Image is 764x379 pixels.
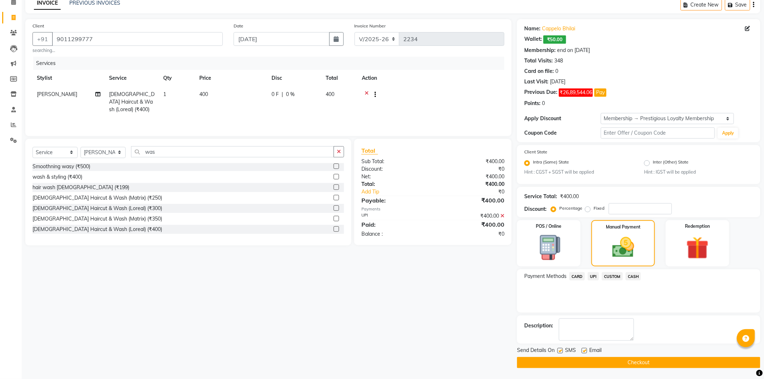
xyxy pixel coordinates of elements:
div: UPI [356,212,433,220]
span: 0 % [286,91,295,98]
div: Total Visits: [524,57,553,65]
th: Service [105,70,159,86]
div: ₹0 [433,230,510,238]
button: +91 [32,32,53,46]
div: 348 [554,57,563,65]
small: Hint : IGST will be applied [644,169,753,175]
button: Apply [718,128,738,139]
span: Send Details On [517,347,555,356]
img: _pos-terminal.svg [530,234,567,261]
div: [DEMOGRAPHIC_DATA] Haircut & Wash (Matrix) (₹250) [32,194,162,202]
div: Balance : [356,230,433,238]
span: | [282,91,283,98]
div: Smoothning wasy (₹500) [32,163,90,170]
span: 0 F [272,91,279,98]
label: Fixed [594,205,604,212]
label: Inter (Other) State [653,159,689,167]
span: [PERSON_NAME] [37,91,77,97]
div: wash & styling (₹400) [32,173,82,181]
label: Redemption [685,223,710,230]
label: Manual Payment [606,224,641,230]
img: _gift.svg [679,234,716,262]
label: Client [32,23,44,29]
div: Name: [524,25,541,32]
label: Percentage [559,205,582,212]
span: Total [361,147,378,154]
div: Discount: [524,205,547,213]
div: ₹400.00 [433,220,510,229]
div: Sub Total: [356,158,433,165]
div: Points: [524,100,541,107]
div: Service Total: [524,193,557,200]
th: Stylist [32,70,105,86]
div: ₹400.00 [433,173,510,180]
button: Checkout [517,357,760,368]
input: Search or Scan [131,146,334,157]
div: Payable: [356,196,433,205]
span: Payment Methods [524,273,567,280]
span: CARD [569,272,585,280]
div: ₹400.00 [433,212,510,220]
div: 0 [555,67,558,75]
span: CUSTOM [602,272,623,280]
div: end on [DATE] [557,47,590,54]
th: Total [321,70,357,86]
span: 400 [326,91,334,97]
th: Disc [267,70,321,86]
div: Last Visit: [524,78,548,86]
div: Services [33,57,510,70]
input: Search by Name/Mobile/Email/Code [52,32,223,46]
span: 400 [199,91,208,97]
label: POS / Online [536,223,562,230]
span: CASH [626,272,641,280]
div: ₹400.00 [560,193,579,200]
div: ₹0 [433,165,510,173]
div: Apply Discount [524,115,600,122]
span: SMS [565,347,576,356]
span: UPI [588,272,599,280]
th: Price [195,70,267,86]
span: [DEMOGRAPHIC_DATA] Haircut & Wash (Loreal) (₹400) [109,91,155,113]
input: Enter Offer / Coupon Code [601,127,715,139]
div: 0 [542,100,545,107]
small: searching... [32,47,223,54]
div: [DEMOGRAPHIC_DATA] Haircut & Wash (Matrix) (₹350) [32,215,162,223]
span: ₹26,89,544.06 [559,88,593,97]
div: Wallet: [524,35,542,44]
small: Hint : CGST + SGST will be applied [524,169,633,175]
div: [DEMOGRAPHIC_DATA] Haircut & Wash (Loreal) (₹400) [32,226,162,233]
div: Paid: [356,220,433,229]
div: [DATE] [550,78,565,86]
div: Total: [356,180,433,188]
div: Net: [356,173,433,180]
button: Pay [594,88,607,97]
div: Payments [361,206,504,212]
label: Date [234,23,243,29]
th: Qty [159,70,195,86]
div: Description: [524,322,553,330]
label: Client State [524,149,547,155]
div: ₹400.00 [433,158,510,165]
a: Add Tip [356,188,446,196]
label: Intra (Same) State [533,159,569,167]
div: Discount: [356,165,433,173]
img: _cash.svg [605,235,641,260]
span: 1 [163,91,166,97]
div: hair wash [DEMOGRAPHIC_DATA] (₹199) [32,184,129,191]
span: Email [589,347,602,356]
div: Card on file: [524,67,554,75]
div: ₹400.00 [433,196,510,205]
span: ₹50.00 [543,35,566,44]
label: Invoice Number [355,23,386,29]
th: Action [357,70,504,86]
div: ₹400.00 [433,180,510,188]
div: Membership: [524,47,556,54]
div: ₹0 [446,188,510,196]
div: [DEMOGRAPHIC_DATA] Haircut & Wash (Loreal) (₹300) [32,205,162,212]
div: Coupon Code [524,129,600,137]
div: Previous Due: [524,88,557,97]
a: Cappelo Bhilai [542,25,575,32]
